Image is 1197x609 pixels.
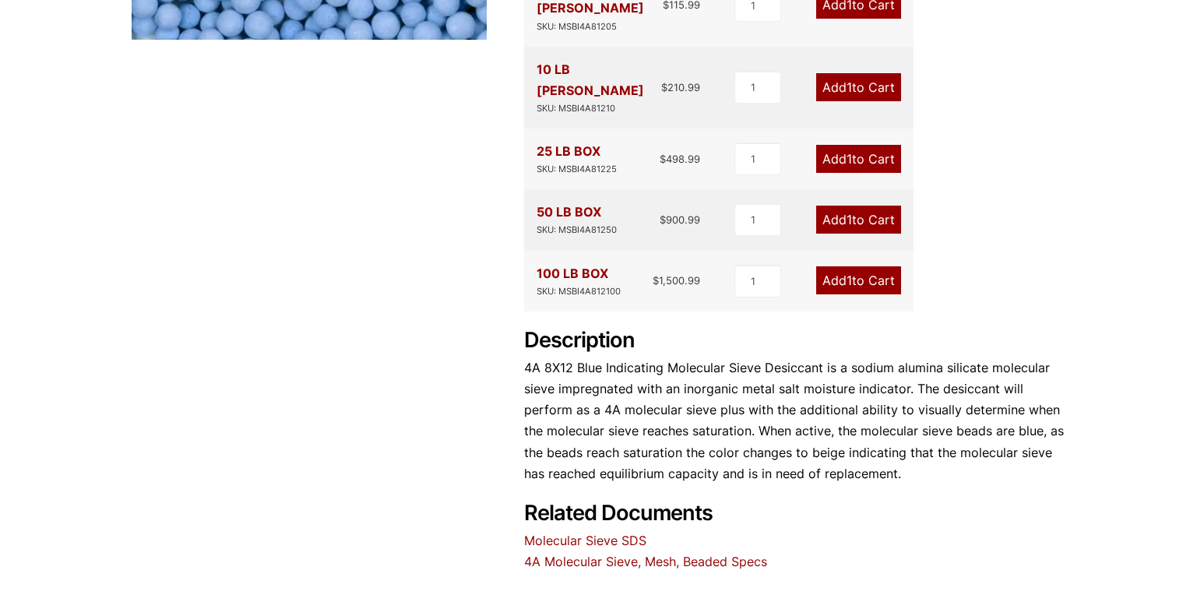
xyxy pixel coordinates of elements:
bdi: 900.99 [660,213,700,226]
div: 25 LB BOX [537,141,617,177]
div: 100 LB BOX [537,263,621,299]
span: 1 [847,151,852,167]
div: SKU: MSBI4A81210 [537,101,662,116]
div: SKU: MSBI4A81205 [537,19,664,34]
div: SKU: MSBI4A81250 [537,223,617,238]
a: Add1to Cart [816,73,901,101]
a: 4A Molecular Sieve, Mesh, Beaded Specs [524,554,767,569]
p: 4A 8X12 Blue Indicating Molecular Sieve Desiccant is a sodium alumina silicate molecular sieve im... [524,357,1066,484]
a: Add1to Cart [816,206,901,234]
span: $ [661,81,667,93]
span: 1 [847,212,852,227]
bdi: 1,500.99 [653,274,700,287]
a: Add1to Cart [816,145,901,173]
a: Molecular Sieve SDS [524,533,646,548]
bdi: 498.99 [660,153,700,165]
span: 1 [847,79,852,95]
span: $ [660,213,666,226]
div: 50 LB BOX [537,202,617,238]
span: $ [653,274,659,287]
h2: Description [524,328,1066,354]
bdi: 210.99 [661,81,700,93]
div: 10 LB [PERSON_NAME] [537,59,662,116]
div: SKU: MSBI4A812100 [537,284,621,299]
span: 1 [847,273,852,288]
div: SKU: MSBI4A81225 [537,162,617,177]
a: Add1to Cart [816,266,901,294]
span: $ [660,153,666,165]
